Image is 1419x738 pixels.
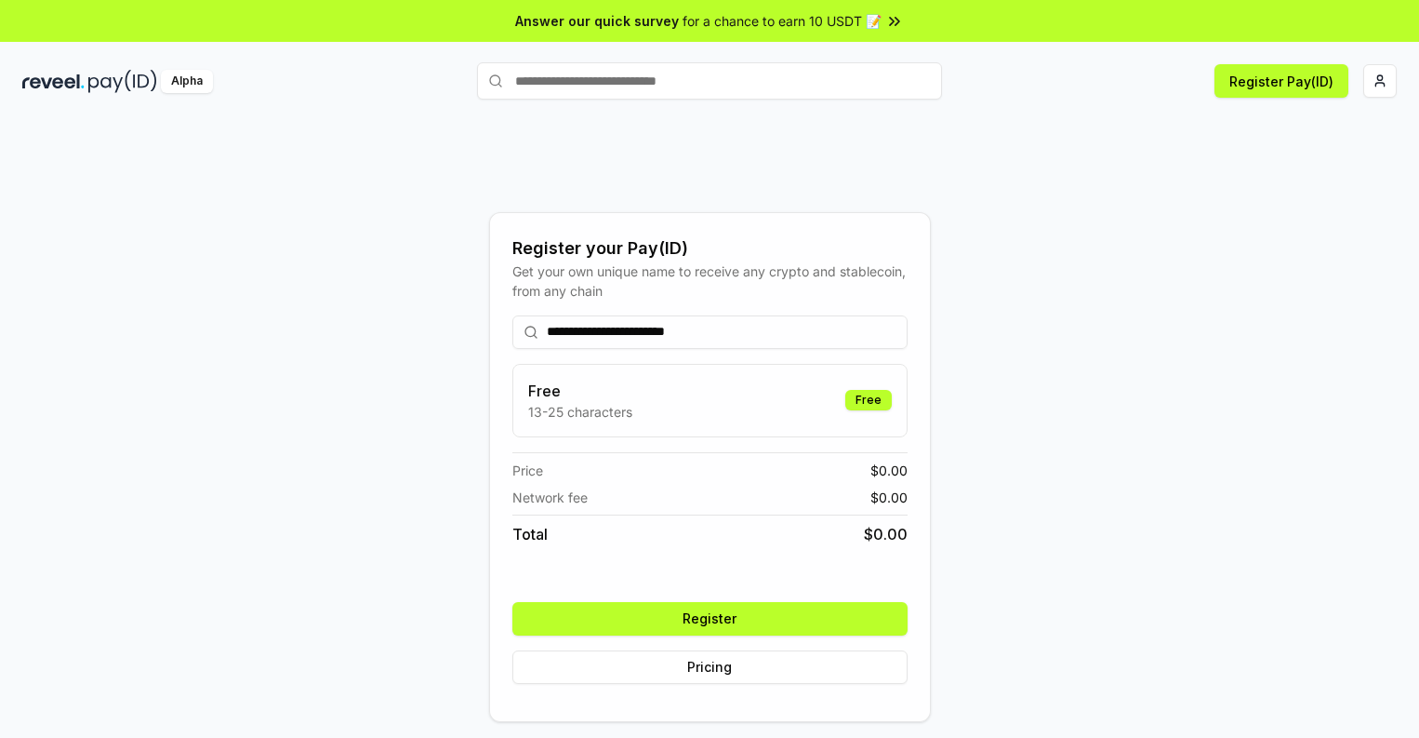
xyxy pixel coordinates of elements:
[512,461,543,480] span: Price
[512,235,908,262] div: Register your Pay(ID)
[512,602,908,636] button: Register
[512,262,908,301] div: Get your own unique name to receive any crypto and stablecoin, from any chain
[512,523,548,545] span: Total
[161,70,213,93] div: Alpha
[515,11,679,31] span: Answer our quick survey
[845,390,892,410] div: Free
[528,380,632,402] h3: Free
[512,651,908,684] button: Pricing
[683,11,882,31] span: for a chance to earn 10 USDT 📝
[88,70,157,93] img: pay_id
[1214,64,1348,98] button: Register Pay(ID)
[512,488,588,507] span: Network fee
[22,70,85,93] img: reveel_dark
[870,461,908,480] span: $ 0.00
[864,523,908,545] span: $ 0.00
[870,488,908,507] span: $ 0.00
[528,402,632,422] p: 13-25 characters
